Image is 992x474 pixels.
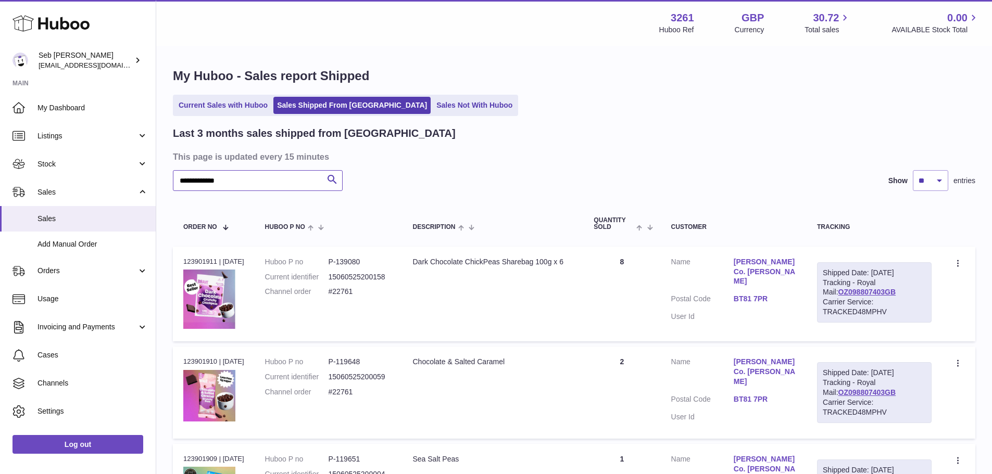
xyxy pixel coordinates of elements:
[37,266,137,276] span: Orders
[734,294,796,304] a: BT81 7PR
[183,357,244,366] div: 123901910 | [DATE]
[671,11,694,25] strong: 3261
[183,270,235,328] img: 32611658329185.jpg
[183,224,217,230] span: Order No
[329,372,392,382] dd: 15060525200059
[823,268,926,278] div: Shipped Date: [DATE]
[265,372,329,382] dt: Current identifier
[329,272,392,282] dd: 15060525200158
[265,224,305,230] span: Huboo P no
[37,159,137,169] span: Stock
[183,370,235,421] img: 32611658329658.jpg
[183,257,244,266] div: 123901911 | [DATE]
[412,257,573,267] div: Dark Chocolate ChickPeas Sharebag 100g x 6
[265,272,329,282] dt: Current identifier
[329,387,392,397] dd: #22761
[265,257,329,267] dt: Huboo P no
[671,224,796,230] div: Customer
[37,294,148,304] span: Usage
[671,312,734,322] dt: User Id
[813,11,839,25] span: 30.72
[823,297,926,317] div: Carrier Service: TRACKED48MPHV
[888,176,908,186] label: Show
[37,322,137,332] span: Invoicing and Payments
[37,378,148,388] span: Channels
[273,97,431,114] a: Sales Shipped From [GEOGRAPHIC_DATA]
[329,357,392,367] dd: P-119648
[671,257,734,289] dt: Name
[329,287,392,297] dd: #22761
[265,287,329,297] dt: Channel order
[175,97,271,114] a: Current Sales with Huboo
[671,294,734,306] dt: Postal Code
[838,388,896,396] a: OZ098807403GB
[329,454,392,464] dd: P-119651
[947,11,968,25] span: 0.00
[817,224,932,230] div: Tracking
[671,412,734,422] dt: User Id
[659,25,694,35] div: Huboo Ref
[734,257,796,287] a: [PERSON_NAME] Co. [PERSON_NAME]
[265,387,329,397] dt: Channel order
[583,247,660,342] td: 8
[412,224,455,230] span: Description
[412,357,573,367] div: Chocolate & Salted Caramel
[433,97,516,114] a: Sales Not With Huboo
[37,187,137,197] span: Sales
[37,350,148,360] span: Cases
[12,53,28,68] img: internalAdmin-3261@internal.huboo.com
[838,288,896,296] a: OZ098807403GB
[817,262,932,323] div: Tracking - Royal Mail:
[37,406,148,416] span: Settings
[817,362,932,422] div: Tracking - Royal Mail:
[265,454,329,464] dt: Huboo P no
[805,25,851,35] span: Total sales
[823,398,926,417] div: Carrier Service: TRACKED48MPHV
[412,454,573,464] div: Sea Salt Peas
[173,151,973,162] h3: This page is updated every 15 minutes
[891,25,980,35] span: AVAILABLE Stock Total
[265,357,329,367] dt: Huboo P no
[583,347,660,438] td: 2
[953,176,975,186] span: entries
[671,394,734,407] dt: Postal Code
[329,257,392,267] dd: P-139080
[805,11,851,35] a: 30.72 Total sales
[37,239,148,249] span: Add Manual Order
[183,454,244,464] div: 123901909 | [DATE]
[37,214,148,224] span: Sales
[735,25,764,35] div: Currency
[39,61,153,69] span: [EMAIL_ADDRESS][DOMAIN_NAME]
[12,435,143,454] a: Log out
[39,50,132,70] div: Seb [PERSON_NAME]
[742,11,764,25] strong: GBP
[734,394,796,404] a: BT81 7PR
[37,103,148,113] span: My Dashboard
[734,357,796,387] a: [PERSON_NAME] Co. [PERSON_NAME]
[891,11,980,35] a: 0.00 AVAILABLE Stock Total
[173,126,456,140] h2: Last 3 months sales shipped from [GEOGRAPHIC_DATA]
[823,368,926,378] div: Shipped Date: [DATE]
[594,217,634,230] span: Quantity Sold
[37,131,137,141] span: Listings
[671,357,734,389] dt: Name
[173,68,975,84] h1: My Huboo - Sales report Shipped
